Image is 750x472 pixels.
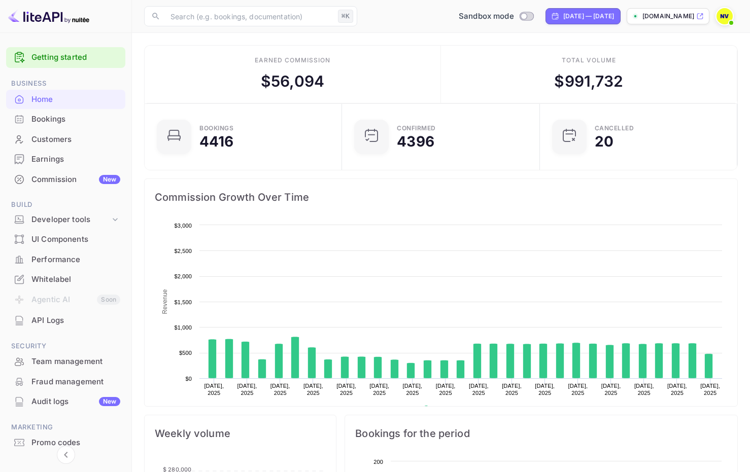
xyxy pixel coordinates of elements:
div: Performance [31,254,120,266]
a: Home [6,90,125,108]
div: $ 991,732 [554,70,623,93]
text: [DATE], 2025 [436,383,456,396]
text: [DATE], 2025 [667,383,687,396]
text: [DATE], 2025 [237,383,257,396]
text: [DATE], 2025 [601,383,621,396]
div: Earnings [6,150,125,169]
div: New [99,175,120,184]
span: Build [6,199,125,210]
a: API Logs [6,311,125,330]
div: Bookings [6,110,125,129]
span: Commission Growth Over Time [155,189,727,205]
div: Developer tools [31,214,110,226]
div: 20 [595,134,613,149]
text: $0 [185,376,192,382]
div: Earned commission [255,56,330,65]
div: 4396 [397,134,434,149]
div: API Logs [31,315,120,326]
a: CommissionNew [6,170,125,189]
img: LiteAPI logo [8,8,89,24]
div: Bookings [31,114,120,125]
text: $3,000 [174,223,192,229]
span: Sandbox mode [459,11,514,22]
span: Security [6,341,125,352]
text: $2,000 [174,273,192,279]
text: [DATE], 2025 [700,383,720,396]
div: Customers [6,130,125,150]
a: Getting started [31,52,120,63]
div: Developer tools [6,211,125,229]
div: Total volume [562,56,616,65]
div: Fraud management [6,372,125,392]
a: Promo codes [6,433,125,452]
div: Team management [31,356,120,368]
div: Bookings [199,125,233,131]
div: Performance [6,250,125,270]
div: CommissionNew [6,170,125,190]
div: API Logs [6,311,125,331]
div: Audit logs [31,396,120,408]
div: CANCELLED [595,125,634,131]
span: Marketing [6,422,125,433]
text: [DATE], 2025 [270,383,290,396]
div: Switch to Production mode [455,11,537,22]
text: [DATE], 2025 [469,383,489,396]
div: Getting started [6,47,125,68]
div: Customers [31,134,120,146]
text: [DATE], 2025 [303,383,323,396]
div: New [99,397,120,406]
div: Promo codes [31,437,120,449]
text: $2,500 [174,248,192,254]
button: Collapse navigation [57,446,75,464]
a: Team management [6,352,125,371]
text: [DATE], 2025 [568,383,588,396]
text: $500 [179,350,192,356]
span: Bookings for the period [355,425,727,442]
input: Search (e.g. bookings, documentation) [164,6,334,26]
text: [DATE], 2025 [502,383,522,396]
img: Nicholas Valbusa [717,8,733,24]
text: [DATE], 2025 [336,383,356,396]
div: Promo codes [6,433,125,453]
a: Customers [6,130,125,149]
div: $ 56,094 [261,70,324,93]
text: $1,500 [174,299,192,305]
div: Fraud management [31,376,120,388]
div: Commission [31,174,120,186]
div: 4416 [199,134,234,149]
div: Home [31,94,120,105]
p: [DOMAIN_NAME] [642,12,694,21]
div: ⌘K [338,10,353,23]
text: Revenue [433,406,459,413]
div: [DATE] — [DATE] [563,12,614,21]
div: UI Components [31,234,120,245]
div: Whitelabel [6,270,125,289]
a: Whitelabel [6,270,125,288]
text: [DATE], 2025 [403,383,423,396]
div: UI Components [6,230,125,249]
a: Fraud management [6,372,125,391]
span: Weekly volume [155,425,326,442]
a: UI Components [6,230,125,248]
text: [DATE], 2025 [535,383,555,396]
text: $1,000 [174,324,192,331]
div: Whitelabel [31,274,120,285]
text: Revenue [161,289,168,314]
div: Team management [6,352,125,372]
div: Earnings [31,154,120,165]
a: Performance [6,250,125,269]
a: Earnings [6,150,125,168]
text: 200 [374,459,384,465]
a: Audit logsNew [6,392,125,411]
text: [DATE], 2025 [634,383,654,396]
div: Home [6,90,125,110]
span: Business [6,78,125,89]
text: [DATE], 2025 [204,383,224,396]
div: Audit logsNew [6,392,125,412]
a: Bookings [6,110,125,128]
div: Confirmed [397,125,436,131]
text: [DATE], 2025 [369,383,389,396]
